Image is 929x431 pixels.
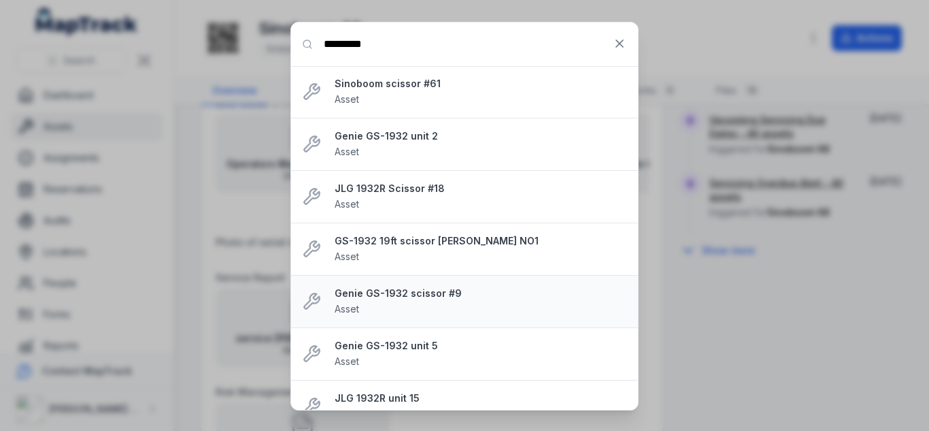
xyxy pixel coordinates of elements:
[335,251,359,262] span: Asset
[335,392,627,421] a: JLG 1932R unit 15Asset
[335,77,627,107] a: Sinoboom scissor #61Asset
[335,182,627,212] a: JLG 1932R Scissor #18Asset
[335,234,627,264] a: GS-1932 19ft scissor [PERSON_NAME] NO1Asset
[335,129,627,159] a: Genie GS-1932 unit 2Asset
[335,77,627,91] strong: Sinoboom scissor #61
[335,287,627,317] a: Genie GS-1932 scissor #9Asset
[335,234,627,248] strong: GS-1932 19ft scissor [PERSON_NAME] NO1
[335,198,359,210] span: Asset
[335,303,359,315] span: Asset
[335,287,627,300] strong: Genie GS-1932 scissor #9
[335,93,359,105] span: Asset
[335,146,359,157] span: Asset
[335,182,627,195] strong: JLG 1932R Scissor #18
[335,339,627,369] a: Genie GS-1932 unit 5Asset
[335,339,627,353] strong: Genie GS-1932 unit 5
[335,129,627,143] strong: Genie GS-1932 unit 2
[335,408,359,419] span: Asset
[335,392,627,405] strong: JLG 1932R unit 15
[335,355,359,367] span: Asset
